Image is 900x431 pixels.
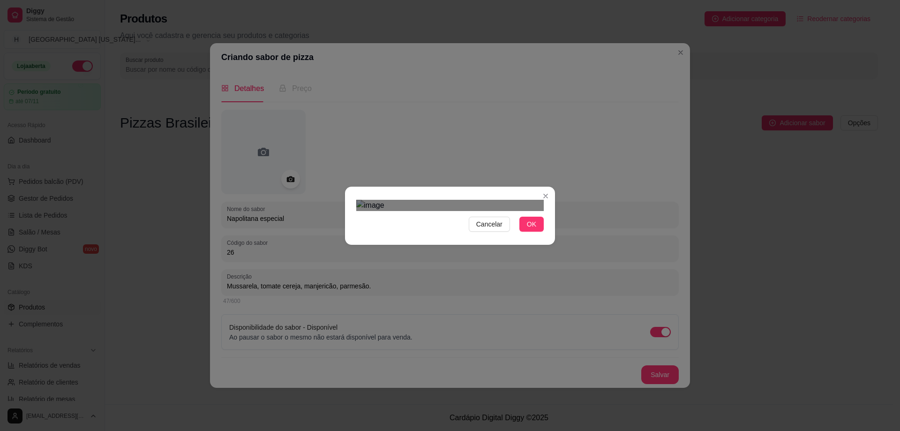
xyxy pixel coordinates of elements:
[356,200,544,211] img: image
[469,217,510,232] button: Cancelar
[519,217,544,232] button: OK
[527,219,536,229] span: OK
[476,219,502,229] span: Cancelar
[538,189,553,204] button: Close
